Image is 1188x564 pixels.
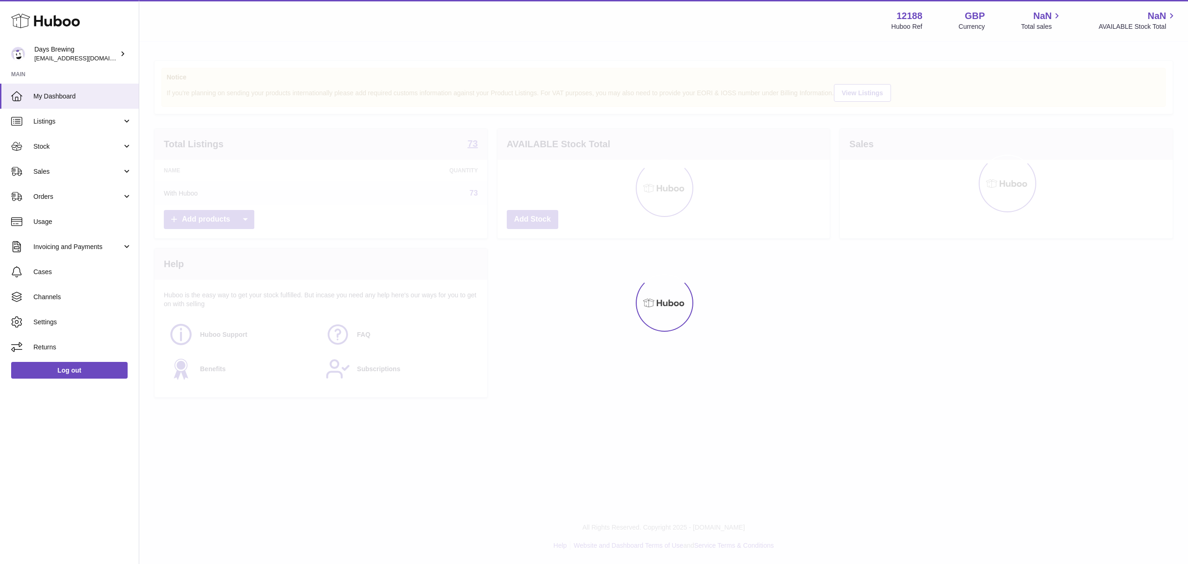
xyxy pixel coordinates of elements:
span: Returns [33,343,132,352]
div: Days Brewing [34,45,118,63]
span: Channels [33,293,132,302]
span: Sales [33,167,122,176]
a: NaN AVAILABLE Stock Total [1098,10,1177,31]
span: NaN [1148,10,1166,22]
span: My Dashboard [33,92,132,101]
strong: GBP [965,10,985,22]
div: Huboo Ref [891,22,923,31]
strong: 12188 [897,10,923,22]
span: AVAILABLE Stock Total [1098,22,1177,31]
span: Stock [33,142,122,151]
span: Listings [33,117,122,126]
span: Cases [33,268,132,276]
span: NaN [1033,10,1052,22]
a: NaN Total sales [1021,10,1062,31]
span: [EMAIL_ADDRESS][DOMAIN_NAME] [34,54,136,62]
span: Invoicing and Payments [33,243,122,251]
div: Currency [959,22,985,31]
span: Total sales [1021,22,1062,31]
img: internalAdmin-12188@internal.huboo.com [11,47,25,61]
a: Log out [11,362,128,379]
span: Settings [33,318,132,327]
span: Usage [33,217,132,226]
span: Orders [33,192,122,201]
